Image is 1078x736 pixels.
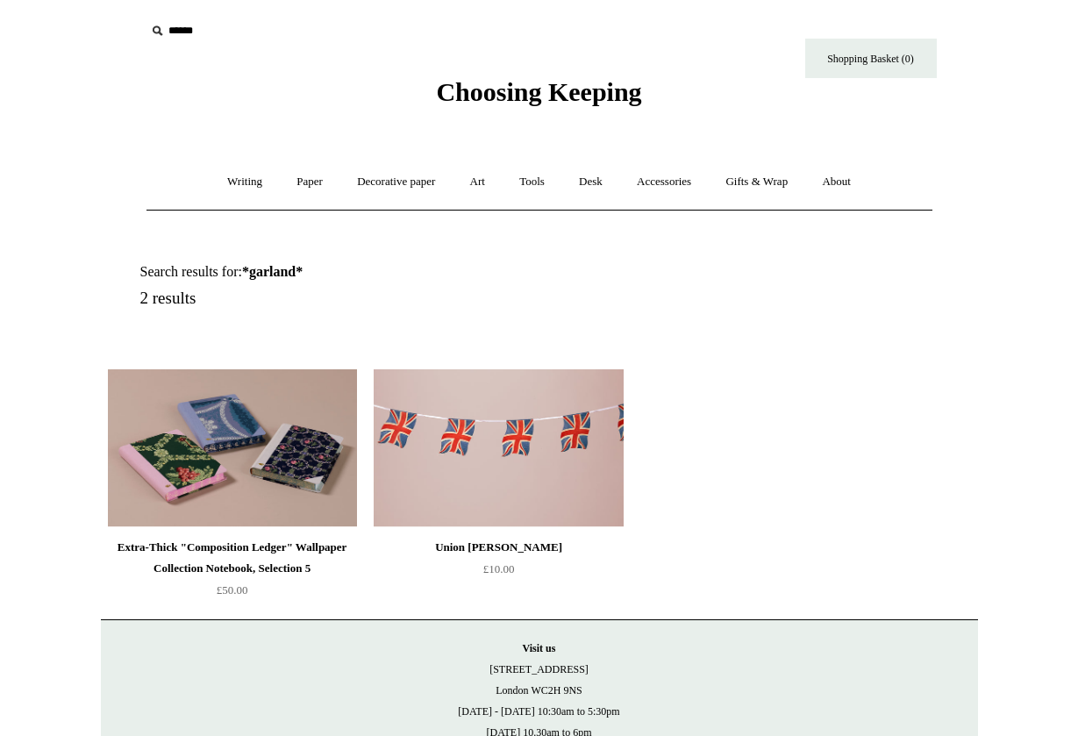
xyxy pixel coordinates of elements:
a: Tools [503,159,560,205]
span: Choosing Keeping [436,77,641,106]
strong: Visit us [523,642,556,654]
h1: Search results for: [140,263,560,280]
a: Union Jack Bunting Union Jack Bunting [374,369,623,527]
span: £10.00 [483,562,515,575]
span: £50.00 [217,583,248,597]
div: Union [PERSON_NAME] [378,537,618,558]
a: Paper [281,159,339,205]
a: About [806,159,867,205]
a: Writing [211,159,278,205]
a: Choosing Keeping [436,91,641,104]
a: Decorative paper [341,159,451,205]
img: Extra-Thick "Composition Ledger" Wallpaper Collection Notebook, Selection 5 [108,369,357,527]
h5: 2 results [140,289,560,309]
a: Extra-Thick "Composition Ledger" Wallpaper Collection Notebook, Selection 5 £50.00 [108,537,357,609]
a: Gifts & Wrap [710,159,803,205]
a: Desk [563,159,618,205]
a: Accessories [621,159,707,205]
img: Union Jack Bunting [374,369,623,527]
a: Extra-Thick "Composition Ledger" Wallpaper Collection Notebook, Selection 5 Extra-Thick "Composit... [108,369,357,527]
a: Shopping Basket (0) [805,39,937,78]
a: Union [PERSON_NAME] £10.00 [374,537,623,609]
a: Art [454,159,501,205]
div: Extra-Thick "Composition Ledger" Wallpaper Collection Notebook, Selection 5 [112,537,353,579]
